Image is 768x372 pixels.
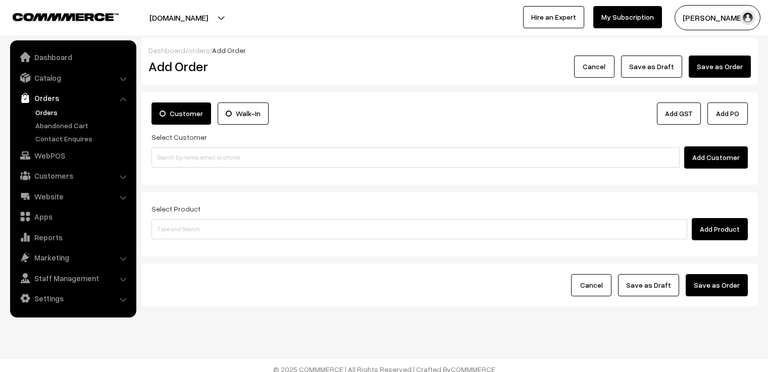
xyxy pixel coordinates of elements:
button: Cancel [574,56,615,78]
a: Staff Management [13,269,133,287]
label: Walk-In [218,102,269,125]
a: Orders [13,89,133,107]
a: Contact Enquires [33,133,133,144]
label: Customer [151,102,211,125]
button: Cancel [571,274,611,296]
img: COMMMERCE [13,13,119,21]
button: Save as Order [686,274,748,296]
a: Hire an Expert [523,6,584,28]
button: Save as Order [689,56,751,78]
a: Settings [13,289,133,307]
button: [DOMAIN_NAME] [114,5,243,30]
a: COMMMERCE [13,10,101,22]
label: Select Product [151,203,200,214]
input: Type and Search [151,219,687,239]
button: Add Product [692,218,748,240]
a: Apps [13,207,133,226]
a: Orders [33,107,133,118]
div: / / [148,45,751,56]
a: Dashboard [148,46,185,55]
button: [PERSON_NAME] C [675,5,760,30]
a: Reports [13,228,133,246]
a: WebPOS [13,146,133,165]
a: Abandoned Cart [33,120,133,131]
a: Catalog [13,69,133,87]
span: Add Order [212,46,246,55]
img: user [740,10,755,25]
button: Add PO [707,102,748,125]
a: Add GST [657,102,701,125]
label: Select Customer [151,132,207,142]
a: Dashboard [13,48,133,66]
button: Save as Draft [618,274,679,296]
a: My Subscription [593,6,662,28]
h2: Add Order [148,59,339,74]
a: orders [188,46,210,55]
button: Add Customer [684,146,748,169]
a: Customers [13,167,133,185]
input: Search by name, email, or phone [151,147,680,168]
button: Save as Draft [621,56,682,78]
a: Marketing [13,248,133,267]
a: Website [13,187,133,205]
